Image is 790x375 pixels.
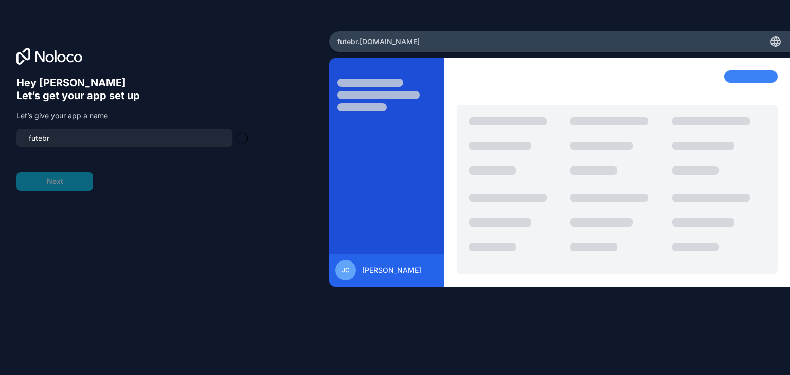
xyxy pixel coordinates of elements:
[362,265,421,275] span: [PERSON_NAME]
[337,36,420,47] span: futebr .[DOMAIN_NAME]
[342,266,350,274] span: JC
[23,131,226,145] input: my-team
[16,110,247,121] p: Let’s give your app a name
[16,77,247,89] h6: Hey [PERSON_NAME]
[16,89,247,102] h6: Let’s get your app set up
